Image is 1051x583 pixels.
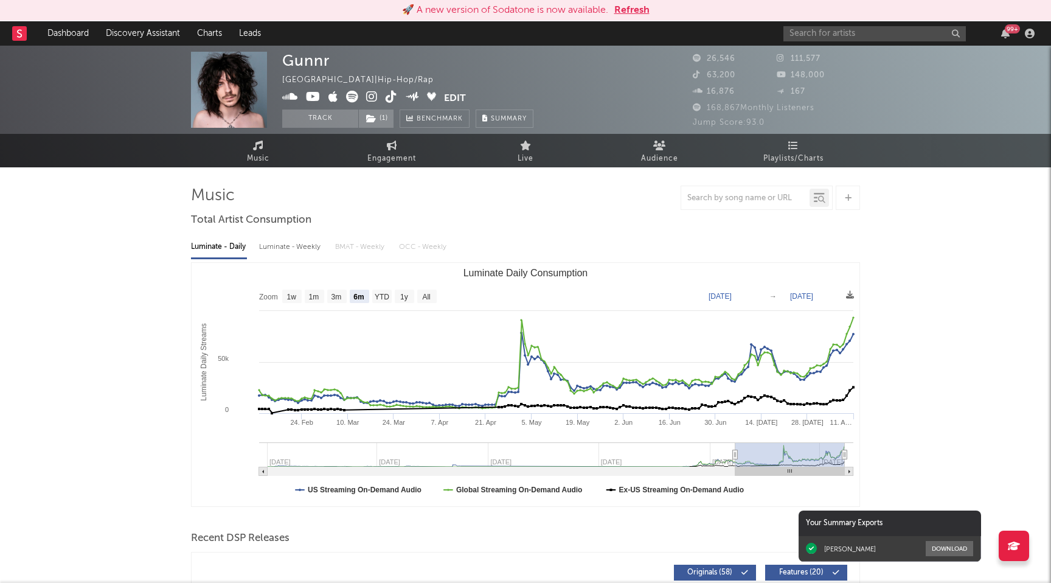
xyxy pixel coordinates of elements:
[475,419,496,426] text: 21. Apr
[247,152,269,166] span: Music
[926,541,973,556] button: Download
[476,110,533,128] button: Summary
[191,237,247,257] div: Luminate - Daily
[681,194,810,203] input: Search by song name or URL
[518,152,533,166] span: Live
[799,511,981,536] div: Your Summary Exports
[291,419,313,426] text: 24. Feb
[693,119,765,127] span: Jump Score: 93.0
[282,73,462,88] div: [GEOGRAPHIC_DATA] | Hip-Hop/Rap
[674,565,756,581] button: Originals(58)
[400,110,470,128] a: Benchmark
[824,545,876,553] div: [PERSON_NAME]
[191,531,290,546] span: Recent DSP Releases
[693,104,814,112] span: 168,867 Monthly Listeners
[259,293,278,301] text: Zoom
[619,486,744,494] text: Ex-US Streaming On-Demand Audio
[39,21,97,46] a: Dashboard
[745,419,777,426] text: 14. [DATE]
[769,292,777,301] text: →
[456,486,583,494] text: Global Streaming On-Demand Audio
[353,293,364,301] text: 6m
[282,110,358,128] button: Track
[231,21,269,46] a: Leads
[192,263,859,506] svg: Luminate Daily Consumption
[491,116,527,122] span: Summary
[444,91,466,106] button: Edit
[709,292,732,301] text: [DATE]
[189,21,231,46] a: Charts
[367,152,416,166] span: Engagement
[400,293,408,301] text: 1y
[325,134,459,167] a: Engagement
[614,3,650,18] button: Refresh
[693,71,735,79] span: 63,200
[704,419,726,426] text: 30. Jun
[566,419,590,426] text: 19. May
[790,292,813,301] text: [DATE]
[402,3,608,18] div: 🚀 A new version of Sodatone is now available.
[199,323,208,400] text: Luminate Daily Streams
[225,406,229,413] text: 0
[359,110,394,128] button: (1)
[422,293,430,301] text: All
[1001,29,1010,38] button: 99+
[282,52,330,69] div: Gunnr
[287,293,297,301] text: 1w
[765,565,847,581] button: Features(20)
[309,293,319,301] text: 1m
[791,419,824,426] text: 28. [DATE]
[417,112,463,127] span: Benchmark
[682,569,738,576] span: Originals ( 58 )
[830,419,852,426] text: 11. A…
[463,268,588,278] text: Luminate Daily Consumption
[777,55,820,63] span: 111,577
[777,71,825,79] span: 148,000
[522,419,543,426] text: 5. May
[1005,24,1020,33] div: 99 +
[218,355,229,362] text: 50k
[191,213,311,228] span: Total Artist Consumption
[777,88,805,96] span: 167
[331,293,342,301] text: 3m
[383,419,406,426] text: 24. Mar
[773,569,829,576] span: Features ( 20 )
[659,419,681,426] text: 16. Jun
[431,419,449,426] text: 7. Apr
[459,134,592,167] a: Live
[614,419,633,426] text: 2. Jun
[726,134,860,167] a: Playlists/Charts
[693,88,735,96] span: 16,876
[592,134,726,167] a: Audience
[783,26,966,41] input: Search for artists
[191,134,325,167] a: Music
[97,21,189,46] a: Discovery Assistant
[308,486,421,494] text: US Streaming On-Demand Audio
[693,55,735,63] span: 26,546
[358,110,394,128] span: ( 1 )
[375,293,389,301] text: YTD
[763,152,824,166] span: Playlists/Charts
[641,152,678,166] span: Audience
[336,419,359,426] text: 10. Mar
[259,237,323,257] div: Luminate - Weekly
